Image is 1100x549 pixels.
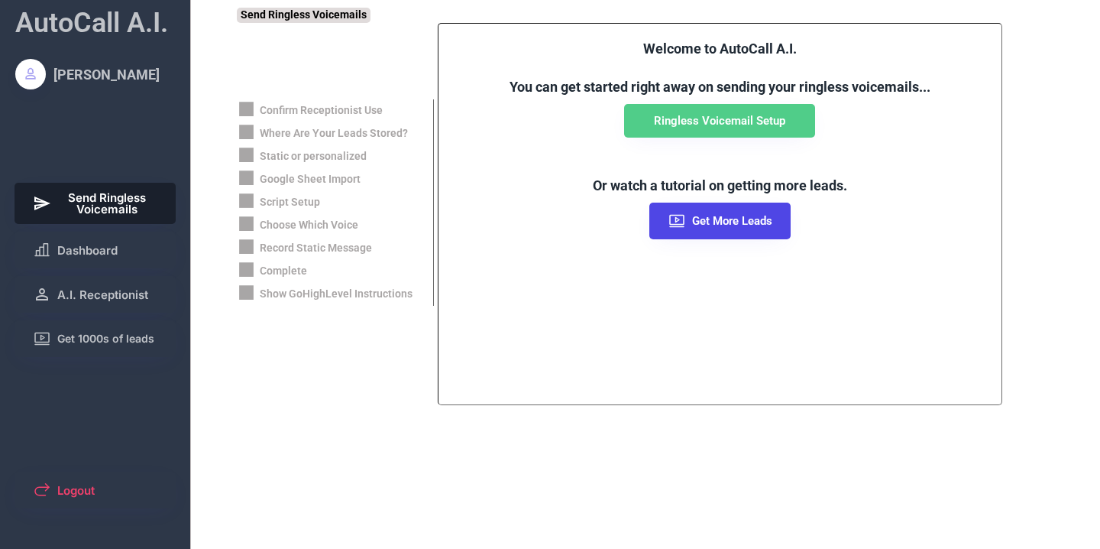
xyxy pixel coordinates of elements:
span: A.I. Receptionist [57,289,148,300]
div: Send Ringless Voicemails [237,8,370,23]
span: Logout [57,485,95,496]
button: Logout [15,472,176,508]
font: Welcome to AutoCall A.I. You can get started right away on sending your ringless voicemails... [510,41,930,95]
button: Send Ringless Voicemails [15,183,176,224]
div: Choose Which Voice [260,218,358,233]
button: Ringless Voicemail Setup [624,104,815,138]
div: Where Are Your Leads Stored? [260,126,408,141]
div: [PERSON_NAME] [53,65,160,84]
div: AutoCall A.I. [15,4,168,42]
div: Complete [260,264,307,279]
div: Script Setup [260,195,320,210]
div: Confirm Receptionist Use [260,103,383,119]
div: Record Static Message [260,241,372,256]
span: Send Ringless Voicemails [57,192,158,215]
span: Get More Leads [692,216,772,227]
font: Or watch a tutorial on getting more leads. [593,177,847,193]
button: Get 1000s of leads [15,320,176,357]
span: Dashboard [57,245,118,256]
button: A.I. Receptionist [15,276,176,313]
div: Static or personalized [260,149,367,164]
button: Get More Leads [649,203,791,239]
div: Show GoHighLevel Instructions [260,287,412,302]
button: Dashboard [15,232,176,268]
div: Google Sheet Import [260,172,361,187]
span: Get 1000s of leads [57,333,154,344]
